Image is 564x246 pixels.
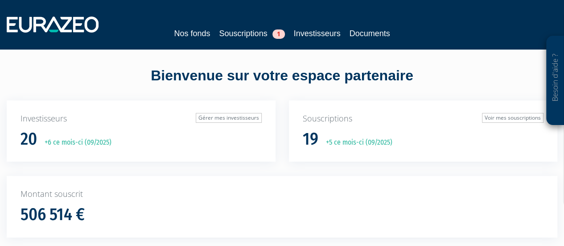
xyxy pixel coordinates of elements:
span: 1 [272,29,285,39]
a: Gérer mes investisseurs [196,113,262,123]
a: Investisseurs [294,27,341,40]
p: +5 ce mois-ci (09/2025) [320,138,392,148]
p: +6 ce mois-ci (09/2025) [38,138,111,148]
h1: 20 [21,130,37,149]
a: Souscriptions1 [219,27,284,40]
a: Nos fonds [174,27,210,40]
h1: 506 514 € [21,205,85,224]
img: 1732889491-logotype_eurazeo_blanc_rvb.png [7,17,99,33]
p: Besoin d'aide ? [550,41,560,121]
a: Documents [350,27,390,40]
p: Investisseurs [21,113,262,125]
p: Montant souscrit [21,188,543,200]
h1: 19 [303,130,318,149]
a: Voir mes souscriptions [482,113,543,123]
p: Souscriptions [303,113,544,125]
